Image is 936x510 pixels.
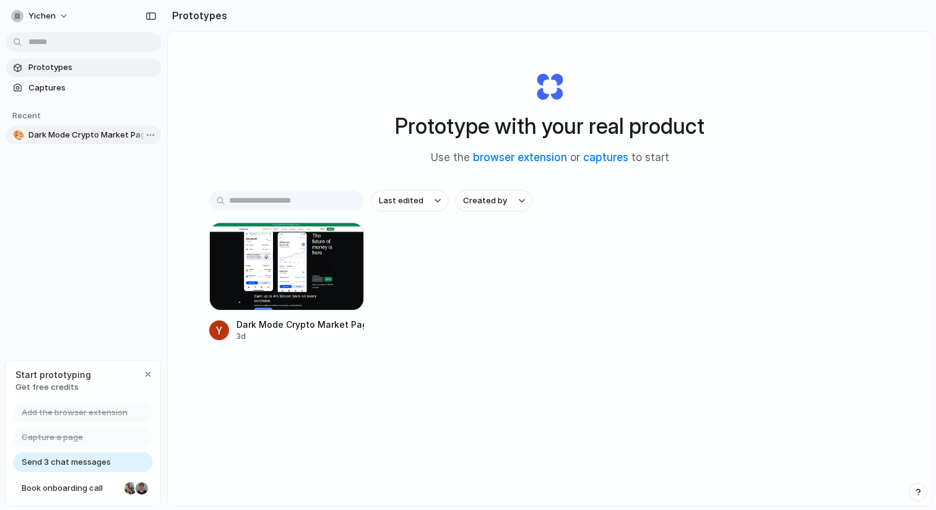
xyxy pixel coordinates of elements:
div: Nicole Kubica [123,481,138,496]
button: yichen [6,6,75,26]
h2: Prototypes [167,8,227,23]
a: Prototypes [6,58,161,77]
a: 🎨Dark Mode Crypto Market Page Design [6,126,161,144]
span: Captures [28,82,156,94]
span: Last edited [379,195,423,207]
span: Start prototyping [15,368,91,381]
span: Add the browser extension [22,407,128,419]
div: Dark Mode Crypto Market Page Design [236,318,364,331]
a: Book onboarding call [13,478,153,498]
span: Created by [463,195,507,207]
span: Book onboarding call [22,482,119,495]
a: captures [583,151,628,164]
button: Created by [456,190,532,211]
span: Dark Mode Crypto Market Page Design [28,129,156,141]
a: browser extension [473,151,567,164]
span: yichen [28,10,56,22]
a: Captures [6,79,161,97]
span: Prototypes [28,61,156,74]
span: Capture a page [22,431,83,444]
span: Get free credits [15,381,91,393]
div: Christian Iacullo [134,481,149,496]
button: 🎨 [11,129,24,141]
div: 🎨 [13,128,22,143]
h1: Prototype with your real product [395,110,704,143]
span: Recent [12,110,41,120]
span: Send 3 chat messages [22,456,111,468]
a: Dark Mode Crypto Market Page DesignDark Mode Crypto Market Page Design3d [209,222,364,342]
button: Last edited [371,190,448,211]
span: Use the or to start [431,150,669,166]
div: 3d [236,331,364,342]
